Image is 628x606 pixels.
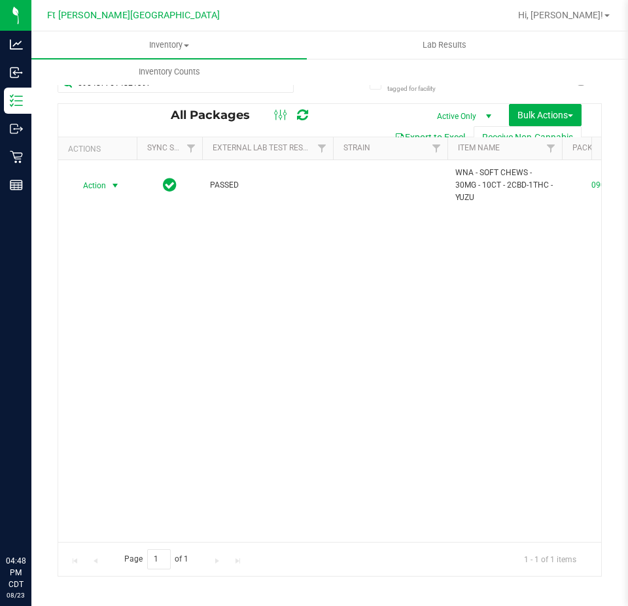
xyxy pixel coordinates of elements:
[10,38,23,51] inline-svg: Analytics
[572,143,617,152] a: Package ID
[213,143,315,152] a: External Lab Test Result
[6,590,26,600] p: 08/23
[13,501,52,541] iframe: Resource center
[147,143,198,152] a: Sync Status
[171,108,263,122] span: All Packages
[10,150,23,163] inline-svg: Retail
[426,137,447,160] a: Filter
[540,137,562,160] a: Filter
[311,137,333,160] a: Filter
[163,176,177,194] span: In Sync
[10,66,23,79] inline-svg: Inbound
[307,31,582,59] a: Lab Results
[10,94,23,107] inline-svg: Inventory
[458,143,500,152] a: Item Name
[518,10,603,20] span: Hi, [PERSON_NAME]!
[147,549,171,569] input: 1
[386,126,474,148] button: Export to Excel
[31,39,307,51] span: Inventory
[405,39,484,51] span: Lab Results
[509,104,582,126] button: Bulk Actions
[514,549,587,569] span: 1 - 1 of 1 items
[71,177,107,195] span: Action
[31,31,307,59] a: Inventory
[121,66,218,78] span: Inventory Counts
[474,126,582,148] button: Receive Non-Cannabis
[210,179,325,192] span: PASSED
[10,122,23,135] inline-svg: Outbound
[455,167,554,205] span: WNA - SOFT CHEWS - 30MG - 10CT - 2CBD-1THC - YUZU
[6,555,26,590] p: 04:48 PM CDT
[343,143,370,152] a: Strain
[10,178,23,192] inline-svg: Reports
[47,10,220,21] span: Ft [PERSON_NAME][GEOGRAPHIC_DATA]
[31,58,307,86] a: Inventory Counts
[181,137,202,160] a: Filter
[517,110,573,120] span: Bulk Actions
[113,549,200,569] span: Page of 1
[107,177,124,195] span: select
[68,144,131,154] div: Actions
